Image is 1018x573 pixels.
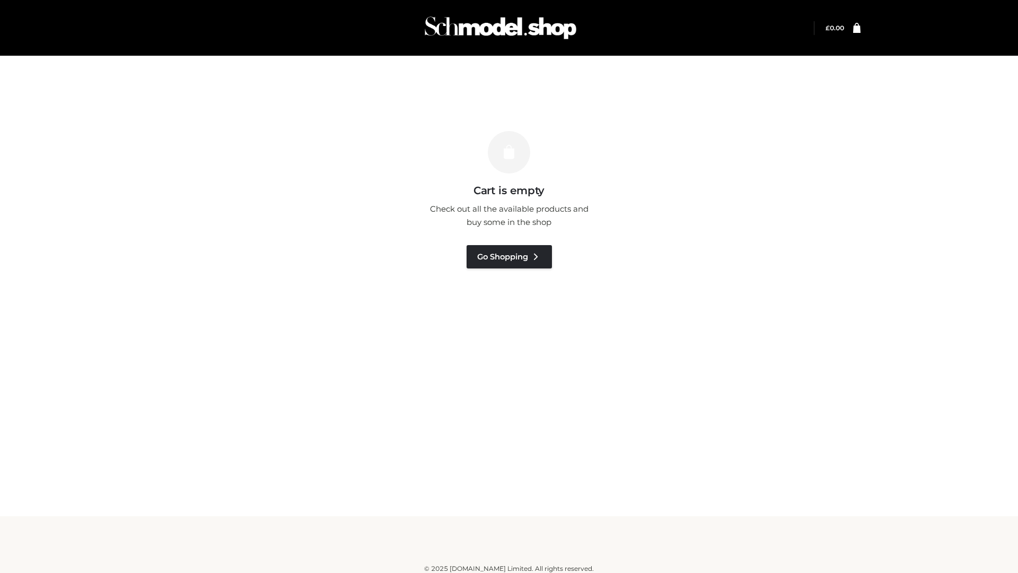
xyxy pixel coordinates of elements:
[421,7,580,49] img: Schmodel Admin 964
[424,202,594,229] p: Check out all the available products and buy some in the shop
[826,24,844,32] a: £0.00
[181,184,837,197] h3: Cart is empty
[826,24,844,32] bdi: 0.00
[826,24,830,32] span: £
[467,245,552,268] a: Go Shopping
